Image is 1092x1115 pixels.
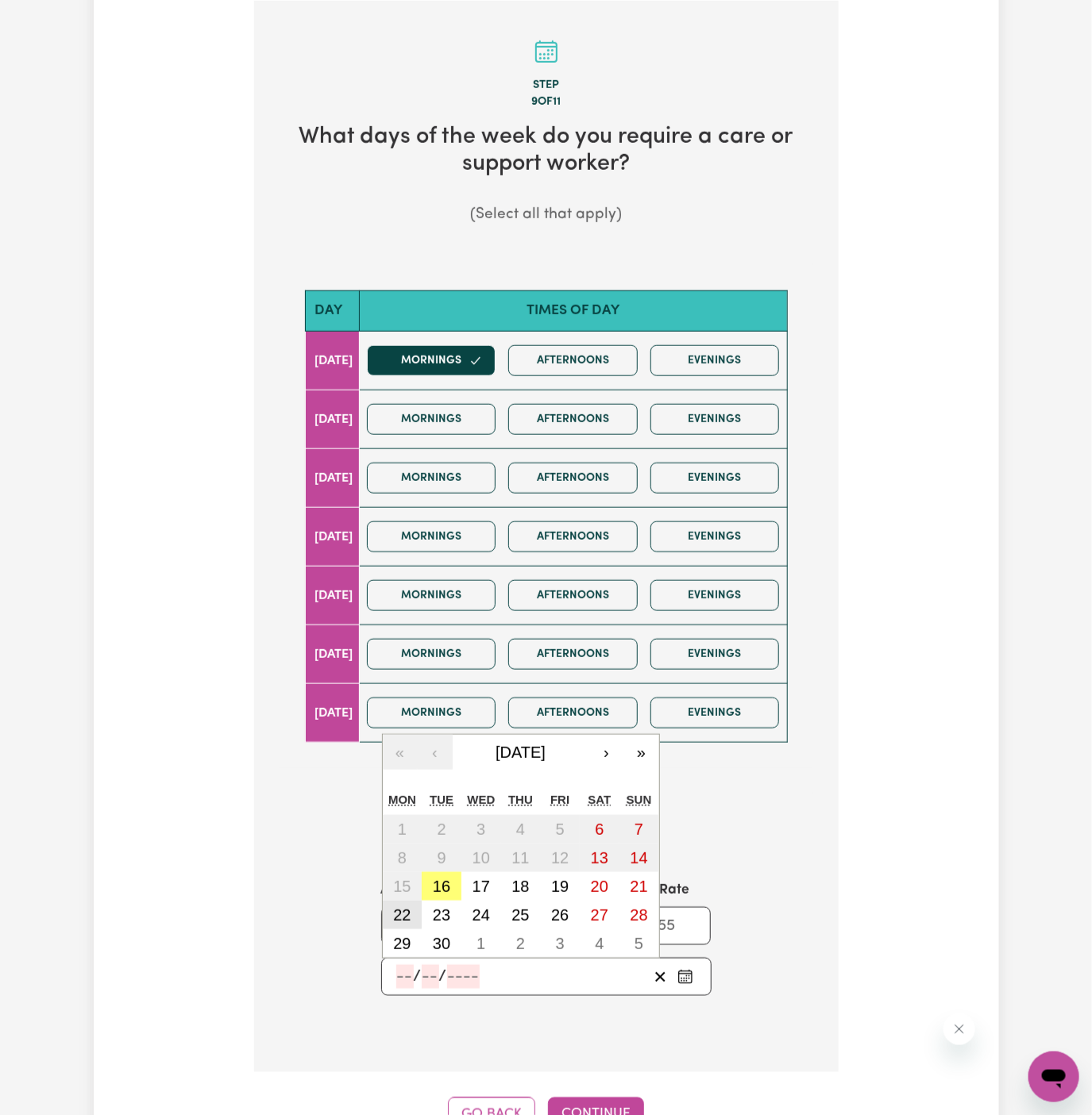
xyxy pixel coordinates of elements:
abbr: October 2, 2025 [516,935,525,952]
button: September 15, 2025 [383,872,423,901]
button: September 30, 2025 [422,929,461,958]
abbr: October 5, 2025 [635,935,643,952]
abbr: October 3, 2025 [556,935,565,952]
abbr: Tuesday [430,793,453,806]
button: Mornings [367,580,496,611]
th: Day [305,290,359,331]
button: October 4, 2025 [580,929,619,958]
button: ‹ [418,735,453,770]
button: September 14, 2025 [619,844,659,872]
abbr: Friday [550,793,569,806]
button: September 2, 2025 [422,815,461,844]
abbr: September 20, 2025 [591,878,608,895]
abbr: September 2, 2025 [437,821,446,838]
button: September 6, 2025 [580,815,619,844]
abbr: Sunday [627,793,652,806]
button: October 2, 2025 [501,929,541,958]
abbr: September 27, 2025 [591,906,608,924]
button: September 7, 2025 [619,815,659,844]
abbr: September 16, 2025 [433,878,450,895]
abbr: October 4, 2025 [595,935,604,952]
abbr: September 3, 2025 [477,821,485,838]
button: September 18, 2025 [501,872,541,901]
button: September 13, 2025 [580,844,619,872]
span: / [439,968,447,986]
abbr: September 14, 2025 [630,849,647,867]
button: Mornings [367,463,496,494]
abbr: September 15, 2025 [393,878,411,895]
div: 9 of 11 [280,94,813,111]
td: [DATE] [305,449,359,508]
div: Step [280,77,813,94]
button: Mornings [367,345,496,376]
abbr: September 13, 2025 [591,849,608,867]
button: September 9, 2025 [422,844,461,872]
button: September 24, 2025 [461,901,501,929]
button: Evenings [650,463,780,494]
button: Mornings [367,521,496,552]
button: [DATE] [453,735,589,770]
abbr: September 25, 2025 [511,906,529,924]
button: September 23, 2025 [422,901,461,929]
abbr: Monday [388,793,416,806]
span: / [414,968,422,986]
button: Mornings [367,698,496,729]
button: Pick an approximate start date [673,965,698,989]
button: Evenings [650,404,780,435]
abbr: September 19, 2025 [551,878,569,895]
abbr: September 1, 2025 [398,821,407,838]
abbr: September 6, 2025 [595,821,604,838]
button: September 16, 2025 [422,872,461,901]
td: [DATE] [305,390,359,449]
button: September 25, 2025 [501,901,541,929]
button: » [624,735,659,770]
button: Evenings [650,521,780,552]
abbr: September 18, 2025 [511,878,529,895]
button: September 20, 2025 [580,872,619,901]
button: October 1, 2025 [461,929,501,958]
span: Need any help? [10,11,96,24]
button: Afternoons [508,521,638,552]
abbr: Thursday [508,793,533,806]
button: Evenings [650,580,780,611]
th: Times of day [359,290,787,331]
iframe: Close message [943,1013,975,1045]
button: September 19, 2025 [540,872,580,901]
abbr: September 28, 2025 [630,906,647,924]
button: September 3, 2025 [461,815,501,844]
button: Mornings [367,639,496,670]
button: September 10, 2025 [461,844,501,872]
h3: Booking Time Options [305,819,788,842]
button: October 3, 2025 [540,929,580,958]
p: (Select all that apply) [280,204,813,227]
button: September 27, 2025 [580,901,619,929]
abbr: Saturday [588,793,611,806]
abbr: September 11, 2025 [511,849,529,867]
button: September 1, 2025 [383,815,423,844]
button: October 5, 2025 [619,929,659,958]
button: Clear start date [648,965,673,989]
input: e.g. 2.5 [381,907,480,945]
button: September 5, 2025 [540,815,580,844]
abbr: September 10, 2025 [473,849,490,867]
button: Mornings [367,404,496,435]
button: Afternoons [508,639,638,670]
input: ---- [447,965,480,989]
abbr: September 21, 2025 [630,878,647,895]
td: [DATE] [305,508,359,567]
button: September 12, 2025 [540,844,580,872]
button: Evenings [650,345,780,376]
span: [DATE] [496,744,546,761]
abbr: September 12, 2025 [551,849,569,867]
abbr: September 4, 2025 [516,821,525,838]
button: Evenings [650,639,780,670]
h2: What days of the week do you require a care or support worker? [280,124,813,179]
abbr: September 8, 2025 [398,849,407,867]
abbr: September 9, 2025 [437,849,446,867]
button: › [589,735,624,770]
button: September 26, 2025 [540,901,580,929]
input: e.g. 55 [614,907,712,945]
abbr: October 1, 2025 [477,935,485,952]
label: Approximate hours [381,880,505,901]
button: September 29, 2025 [383,929,423,958]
